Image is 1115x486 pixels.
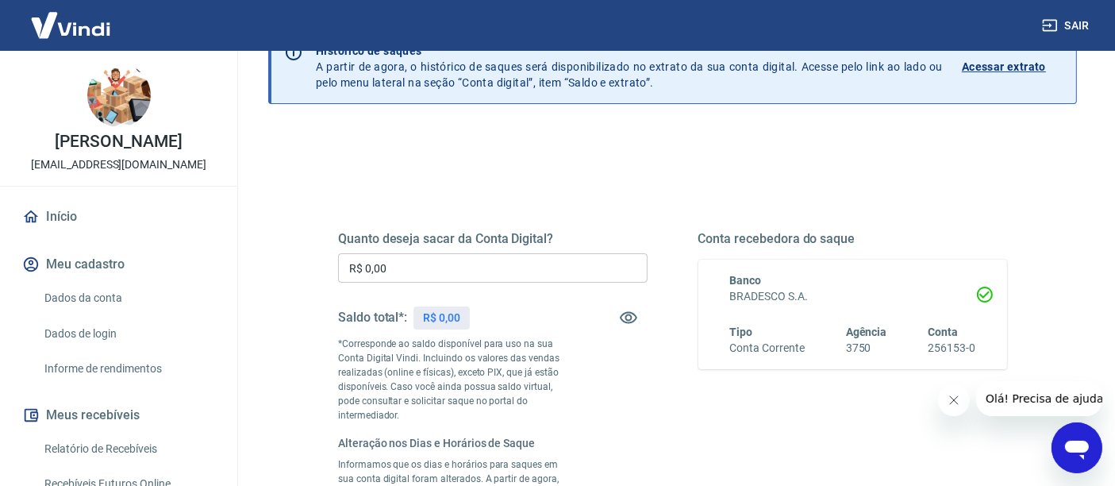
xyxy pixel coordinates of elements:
[19,247,218,282] button: Meu cadastro
[19,1,122,49] img: Vindi
[316,43,943,59] p: Histórico de saques
[730,274,762,287] span: Banco
[698,231,1008,247] h5: Conta recebedora do saque
[19,199,218,234] a: Início
[38,433,218,465] a: Relatório de Recebíveis
[38,353,218,385] a: Informe de rendimentos
[87,64,151,127] img: a60adfe7-ceb1-446d-b276-7b26bd865a5d.jpeg
[338,231,648,247] h5: Quanto deseja sacar da Conta Digital?
[338,435,570,451] h6: Alteração nos Dias e Horários de Saque
[928,326,958,338] span: Conta
[1052,422,1102,473] iframe: Botão para abrir a janela de mensagens
[730,326,753,338] span: Tipo
[846,340,887,357] h6: 3750
[846,326,887,338] span: Agência
[928,340,975,357] h6: 256153-0
[316,43,943,91] p: A partir de agora, o histórico de saques será disponibilizado no extrato da sua conta digital. Ac...
[55,133,182,150] p: [PERSON_NAME]
[31,156,206,173] p: [EMAIL_ADDRESS][DOMAIN_NAME]
[38,318,218,350] a: Dados de login
[730,288,976,305] h6: BRADESCO S.A.
[938,384,970,416] iframe: Fechar mensagem
[1039,11,1096,40] button: Sair
[423,310,460,326] p: R$ 0,00
[10,11,133,24] span: Olá! Precisa de ajuda?
[338,310,407,326] h5: Saldo total*:
[976,381,1102,416] iframe: Mensagem da empresa
[962,43,1063,91] a: Acessar extrato
[19,398,218,433] button: Meus recebíveis
[730,340,805,357] h6: Conta Corrente
[38,282,218,314] a: Dados da conta
[962,59,1046,75] p: Acessar extrato
[338,337,570,422] p: *Corresponde ao saldo disponível para uso na sua Conta Digital Vindi. Incluindo os valores das ve...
